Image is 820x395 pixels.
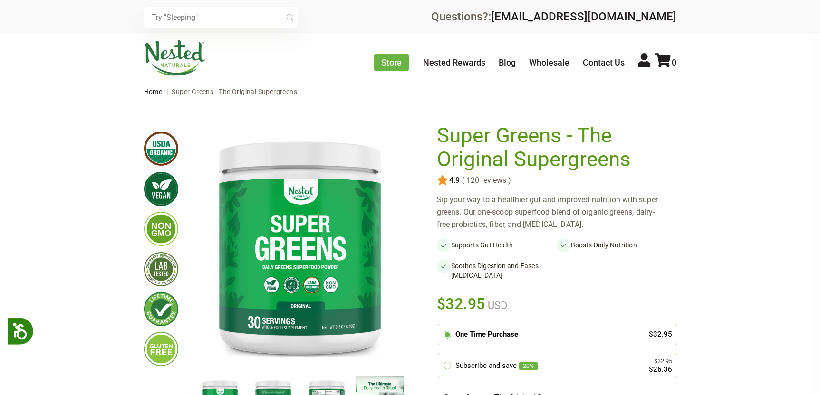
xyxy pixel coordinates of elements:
[144,172,178,206] img: vegan
[437,238,557,252] li: Supports Gut Health
[529,57,569,67] a: Wholesale
[448,176,460,185] span: 4.9
[144,88,163,95] a: Home
[583,57,625,67] a: Contact Us
[144,82,676,101] nav: breadcrumbs
[423,57,485,67] a: Nested Rewards
[144,7,298,28] input: Try "Sleeping"
[437,175,448,186] img: star.svg
[437,124,672,171] h1: Super Greens - The Original Supergreens
[437,194,676,231] div: Sip your way to a healthier gut and improved nutrition with super greens. Our one-scoop superfood...
[431,11,676,22] div: Questions?:
[172,88,297,95] span: Super Greens - The Original Supergreens
[485,300,507,311] span: USD
[499,57,516,67] a: Blog
[491,10,676,23] a: [EMAIL_ADDRESS][DOMAIN_NAME]
[144,252,178,286] img: thirdpartytested
[164,88,170,95] span: |
[144,132,178,166] img: usdaorganic
[144,292,178,326] img: lifetimeguarantee
[460,176,511,185] span: ( 120 reviews )
[144,212,178,246] img: gmofree
[655,57,676,67] a: 0
[557,238,676,252] li: Boosts Daily Nutrition
[193,124,406,368] img: Super Greens - The Original Supergreens
[144,332,178,366] img: glutenfree
[144,40,206,76] img: Nested Naturals
[437,259,557,282] li: Soothes Digestion and Eases [MEDICAL_DATA]
[374,54,409,71] a: Store
[672,57,676,67] span: 0
[437,293,486,314] span: $32.95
